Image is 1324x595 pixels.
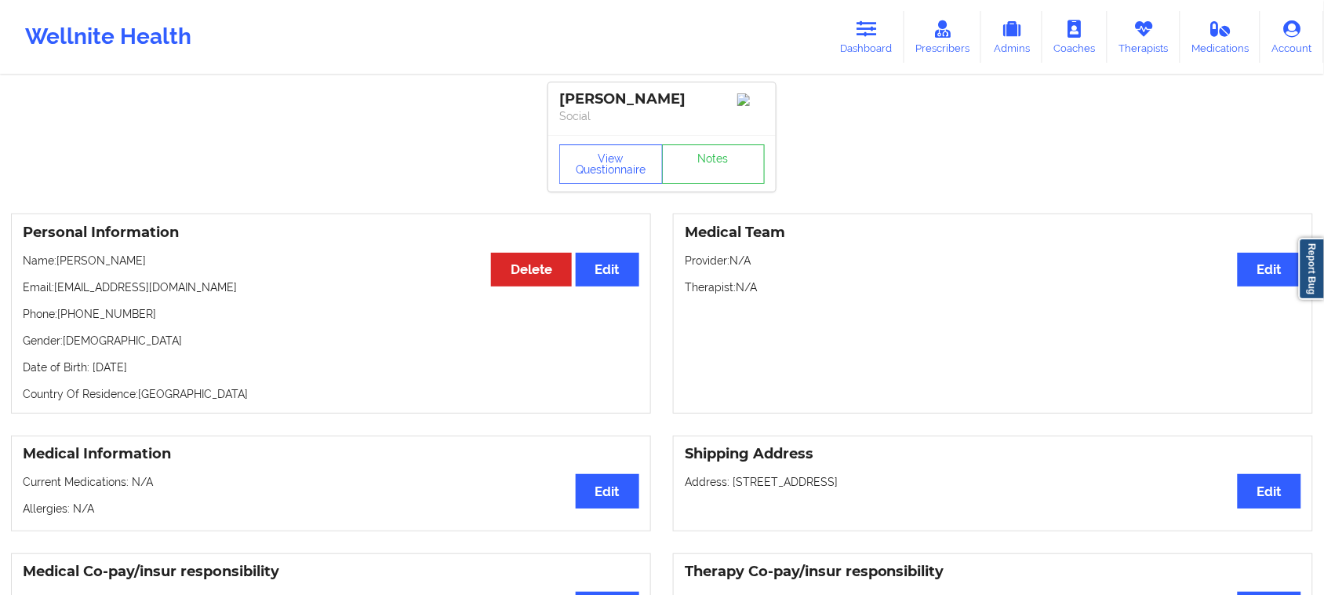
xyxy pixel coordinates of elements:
[559,144,663,184] button: View Questionnaire
[23,306,639,322] p: Phone: [PHONE_NUMBER]
[23,279,639,295] p: Email: [EMAIL_ADDRESS][DOMAIN_NAME]
[1238,474,1301,508] button: Edit
[491,253,572,287] button: Delete
[1108,11,1180,63] a: Therapists
[576,253,639,287] button: Edit
[1180,11,1261,63] a: Medications
[23,224,639,242] h3: Personal Information
[737,93,765,106] img: Image%2Fplaceholer-image.png
[559,108,765,124] p: Social
[1238,253,1301,287] button: Edit
[685,279,1301,295] p: Therapist: N/A
[23,474,639,490] p: Current Medications: N/A
[559,90,765,108] div: [PERSON_NAME]
[685,253,1301,268] p: Provider: N/A
[904,11,982,63] a: Prescribers
[662,144,766,184] a: Notes
[685,474,1301,490] p: Address: [STREET_ADDRESS]
[981,11,1042,63] a: Admins
[1042,11,1108,63] a: Coaches
[23,333,639,349] p: Gender: [DEMOGRAPHIC_DATA]
[685,445,1301,463] h3: Shipping Address
[685,563,1301,581] h3: Therapy Co-pay/insur responsibility
[23,501,639,517] p: Allergies: N/A
[23,563,639,581] h3: Medical Co-pay/insur responsibility
[23,360,639,375] p: Date of Birth: [DATE]
[23,253,639,268] p: Name: [PERSON_NAME]
[576,474,639,508] button: Edit
[829,11,904,63] a: Dashboard
[23,445,639,463] h3: Medical Information
[1260,11,1324,63] a: Account
[685,224,1301,242] h3: Medical Team
[23,386,639,402] p: Country Of Residence: [GEOGRAPHIC_DATA]
[1299,238,1324,300] a: Report Bug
